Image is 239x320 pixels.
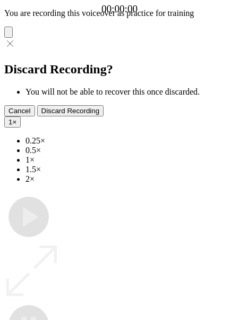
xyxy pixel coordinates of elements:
button: Discard Recording [37,105,104,116]
li: 0.5× [25,146,235,155]
span: 1 [8,118,12,126]
p: You are recording this voiceover as practice for training [4,9,235,18]
li: 2× [25,174,235,184]
li: 1.5× [25,165,235,174]
li: You will not be able to recover this once discarded. [25,87,235,97]
button: Cancel [4,105,35,116]
li: 0.25× [25,136,235,146]
a: 00:00:00 [101,3,138,15]
h2: Discard Recording? [4,62,235,77]
button: 1× [4,116,21,128]
li: 1× [25,155,235,165]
